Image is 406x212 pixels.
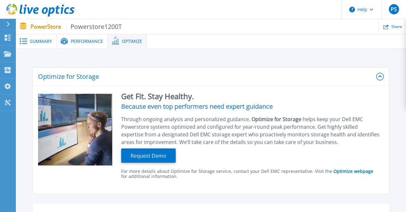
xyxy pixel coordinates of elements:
span: Optimize for Storage [252,116,303,123]
h2: Get Fit. Stay Healthy. [121,94,380,99]
span: Summary [30,39,52,44]
span: Request Demo [128,152,169,160]
span: Powerstore1200T [66,23,122,30]
div: For more details about Optimize for Storage service, contact your Dell EMC representative. Visit ... [121,169,380,179]
a: Optimize webpage [332,168,373,174]
button: Request Demo [121,148,176,163]
h4: Because even top performers need expert guidance [121,104,380,109]
div: Through ongoing analysis and personalized guidance, helps keep your Dell EMC Powerstore systems o... [121,115,380,146]
span: Optimize [122,39,142,44]
span: Share [391,25,402,29]
span: PS [391,7,397,12]
span: Performance [71,39,103,44]
p: PowerStore [30,23,122,30]
h2: Optimize for Storage [38,73,376,80]
img: Optimize Promo [38,94,112,166]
